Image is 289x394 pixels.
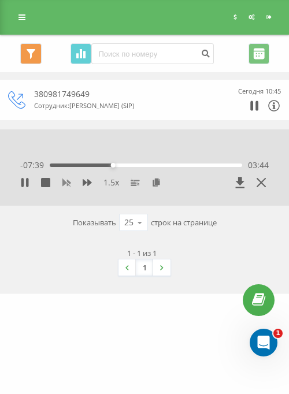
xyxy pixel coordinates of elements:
[103,177,119,188] span: 1.5 x
[250,329,277,356] iframe: Intercom live chat
[238,86,281,97] div: Сегодня 10:45
[91,43,214,64] input: Поиск по номеру
[127,247,157,259] div: 1 - 1 из 1
[136,259,153,276] a: 1
[34,88,206,100] div: 380981749649
[151,217,217,228] span: строк на странице
[20,159,50,171] span: - 07:39
[273,329,283,338] span: 1
[248,159,269,171] span: 03:44
[34,100,206,111] div: Сотрудник : [PERSON_NAME] (SIP)
[124,217,134,228] div: 25
[73,217,116,228] span: Показывать
[111,163,116,168] div: Accessibility label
